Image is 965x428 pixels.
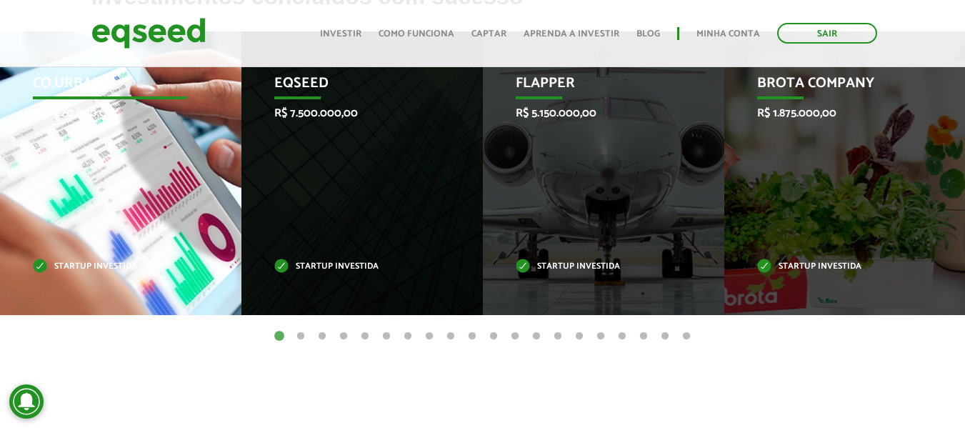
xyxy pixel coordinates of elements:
[757,75,911,99] p: Brota Company
[524,29,619,39] a: Aprenda a investir
[274,75,429,99] p: EqSeed
[636,329,651,344] button: 18 of 20
[274,106,429,120] p: R$ 7.500.000,00
[465,329,479,344] button: 10 of 20
[315,329,329,344] button: 3 of 20
[274,263,429,271] p: Startup investida
[757,263,911,271] p: Startup investida
[615,329,629,344] button: 17 of 20
[336,329,351,344] button: 4 of 20
[594,329,608,344] button: 16 of 20
[401,329,415,344] button: 7 of 20
[636,29,660,39] a: Blog
[422,329,436,344] button: 8 of 20
[33,263,187,271] p: Startup investida
[379,329,394,344] button: 6 of 20
[508,329,522,344] button: 12 of 20
[379,29,454,39] a: Como funciona
[516,263,670,271] p: Startup investida
[272,329,286,344] button: 1 of 20
[486,329,501,344] button: 11 of 20
[320,29,361,39] a: Investir
[91,14,206,52] img: EqSeed
[679,329,694,344] button: 20 of 20
[658,329,672,344] button: 19 of 20
[516,106,670,120] p: R$ 5.150.000,00
[294,329,308,344] button: 2 of 20
[516,75,670,99] p: Flapper
[358,329,372,344] button: 5 of 20
[777,23,877,44] a: Sair
[572,329,586,344] button: 15 of 20
[551,329,565,344] button: 14 of 20
[757,106,911,120] p: R$ 1.875.000,00
[529,329,544,344] button: 13 of 20
[33,75,187,99] p: Co.Urban
[33,106,187,120] p: R$ 1.220.000,00
[696,29,760,39] a: Minha conta
[444,329,458,344] button: 9 of 20
[471,29,506,39] a: Captar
